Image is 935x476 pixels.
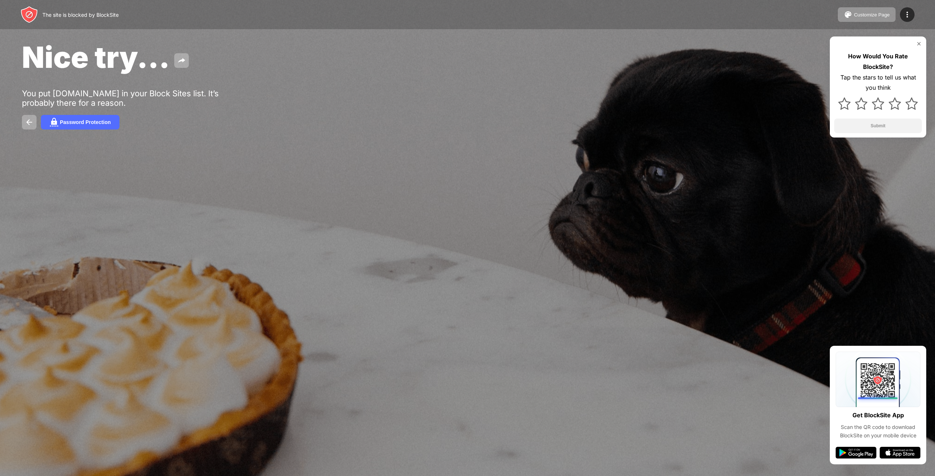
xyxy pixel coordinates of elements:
img: password.svg [50,118,58,127]
img: star.svg [838,97,851,110]
img: star.svg [872,97,884,110]
div: The site is blocked by BlockSite [42,12,119,18]
button: Customize Page [838,7,896,22]
img: google-play.svg [836,447,877,458]
div: Get BlockSite App [852,410,904,421]
img: share.svg [177,56,186,65]
img: qrcode.svg [836,352,920,407]
img: menu-icon.svg [903,10,912,19]
div: Scan the QR code to download BlockSite on your mobile device [836,423,920,440]
img: star.svg [889,97,901,110]
div: Customize Page [854,12,890,18]
img: star.svg [905,97,918,110]
img: star.svg [855,97,867,110]
img: back.svg [25,118,34,127]
img: rate-us-close.svg [916,41,922,47]
img: header-logo.svg [20,6,38,23]
img: app-store.svg [879,447,920,458]
span: Nice try... [22,39,170,75]
div: How Would You Rate BlockSite? [834,51,922,72]
button: Submit [834,119,922,133]
div: You put [DOMAIN_NAME] in your Block Sites list. It’s probably there for a reason. [22,89,248,108]
img: pallet.svg [844,10,852,19]
button: Password Protection [41,115,119,129]
div: Password Protection [60,119,111,125]
div: Tap the stars to tell us what you think [834,72,922,93]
